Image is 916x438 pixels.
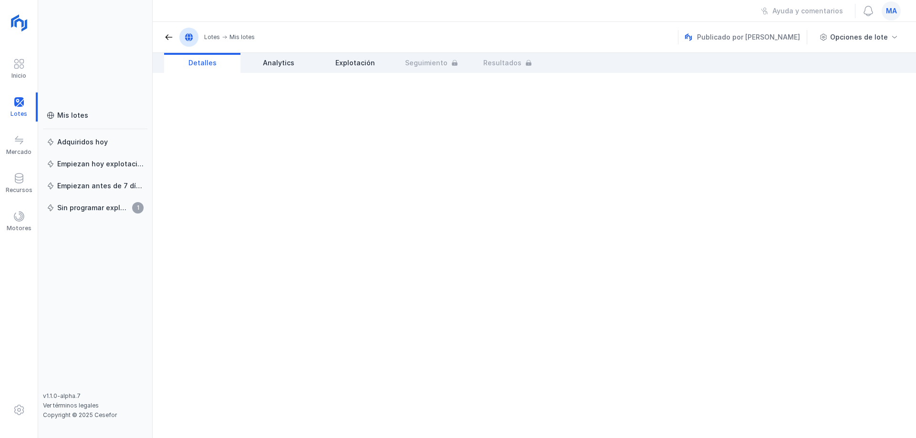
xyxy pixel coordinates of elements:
[7,224,31,232] div: Motores
[164,53,240,73] a: Detalles
[393,53,469,73] a: Seguimiento
[43,155,147,173] a: Empiezan hoy explotación
[6,148,31,156] div: Mercado
[132,202,144,214] span: 1
[57,111,88,120] div: Mis lotes
[57,181,144,191] div: Empiezan antes de 7 días
[57,203,129,213] div: Sin programar explotación
[405,58,448,68] span: Seguimiento
[204,33,220,41] div: Lotes
[43,177,147,194] a: Empiezan antes de 7 días
[43,133,147,151] a: Adquiridos hoy
[7,11,31,35] img: logoRight.svg
[57,159,144,169] div: Empiezan hoy explotación
[240,53,317,73] a: Analytics
[43,402,99,409] a: Ver términos legales
[830,32,888,42] div: Opciones de lote
[685,33,692,41] img: nemus.svg
[886,6,897,16] span: ma
[43,107,147,124] a: Mis lotes
[335,58,375,68] span: Explotación
[317,53,393,73] a: Explotación
[188,58,217,68] span: Detalles
[57,137,108,147] div: Adquiridos hoy
[685,30,809,44] div: Publicado por [PERSON_NAME]
[263,58,294,68] span: Analytics
[11,72,26,80] div: Inicio
[43,199,147,216] a: Sin programar explotación1
[43,411,147,419] div: Copyright © 2025 Cesefor
[772,6,843,16] div: Ayuda y comentarios
[469,53,546,73] a: Resultados
[229,33,255,41] div: Mis lotes
[755,3,849,19] button: Ayuda y comentarios
[6,186,32,194] div: Recursos
[43,392,147,400] div: v1.1.0-alpha.7
[483,58,521,68] span: Resultados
